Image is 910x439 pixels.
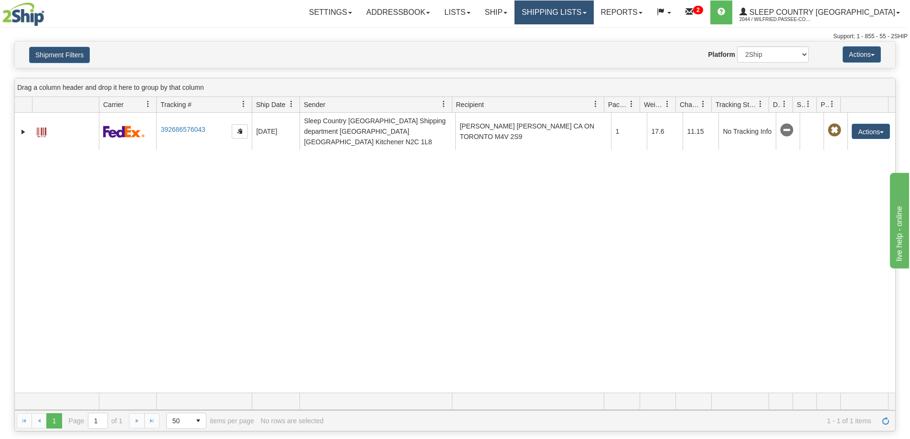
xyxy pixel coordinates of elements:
img: 2 - FedEx Express® [103,126,145,138]
a: Refresh [878,413,893,428]
div: No rows are selected [261,417,324,425]
span: Pickup Status [821,100,829,109]
a: Tracking # filter column settings [236,96,252,112]
button: Copy to clipboard [232,124,248,139]
a: Delivery Status filter column settings [776,96,792,112]
span: Weight [644,100,664,109]
span: Tracking Status [716,100,757,109]
span: Packages [608,100,628,109]
div: Support: 1 - 855 - 55 - 2SHIP [2,32,908,41]
span: 50 [172,416,185,426]
a: Pickup Status filter column settings [824,96,840,112]
a: Sleep Country [GEOGRAPHIC_DATA] 2044 / Wilfried.Passee-Coutrin [732,0,907,24]
a: Settings [302,0,359,24]
iframe: chat widget [888,171,909,268]
button: Actions [852,124,890,139]
a: Carrier filter column settings [140,96,156,112]
td: 1 [611,113,647,150]
a: Label [37,123,46,139]
span: Pickup Not Assigned [828,124,841,137]
span: select [191,413,206,428]
span: Page of 1 [69,413,123,429]
div: grid grouping header [15,78,895,97]
a: Ship Date filter column settings [283,96,300,112]
span: No Tracking Info [780,124,793,137]
a: Shipment Issues filter column settings [800,96,816,112]
a: Expand [19,127,28,137]
div: live help - online [7,6,88,17]
span: Sleep Country [GEOGRAPHIC_DATA] [747,8,895,16]
span: Recipient [456,100,484,109]
span: 2044 / Wilfried.Passee-Coutrin [739,15,811,24]
td: Sleep Country [GEOGRAPHIC_DATA] Shipping department [GEOGRAPHIC_DATA] [GEOGRAPHIC_DATA] Kitchener... [300,113,455,150]
a: Packages filter column settings [623,96,640,112]
button: Shipment Filters [29,47,90,63]
td: 17.6 [647,113,683,150]
span: Tracking # [161,100,192,109]
a: Lists [437,0,477,24]
span: Shipment Issues [797,100,805,109]
span: Carrier [103,100,124,109]
a: Recipient filter column settings [588,96,604,112]
a: Tracking Status filter column settings [752,96,769,112]
a: 2 [678,0,710,24]
a: Shipping lists [514,0,593,24]
td: 11.15 [683,113,718,150]
span: Page 1 [46,413,62,428]
td: No Tracking Info [718,113,776,150]
span: Delivery Status [773,100,781,109]
span: 1 - 1 of 1 items [330,417,871,425]
span: Sender [304,100,325,109]
td: [DATE] [252,113,300,150]
span: Ship Date [256,100,285,109]
img: logo2044.jpg [2,2,44,26]
a: Weight filter column settings [659,96,675,112]
button: Actions [843,46,881,63]
span: items per page [166,413,254,429]
a: Addressbook [359,0,438,24]
span: Page sizes drop down [166,413,206,429]
a: Reports [594,0,650,24]
label: Platform [708,50,735,59]
td: [PERSON_NAME] [PERSON_NAME] CA ON TORONTO M4V 2S9 [455,113,611,150]
span: Charge [680,100,700,109]
a: 392686576043 [161,126,205,133]
sup: 2 [693,6,703,14]
input: Page 1 [88,413,107,428]
a: Ship [478,0,514,24]
a: Charge filter column settings [695,96,711,112]
a: Sender filter column settings [436,96,452,112]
